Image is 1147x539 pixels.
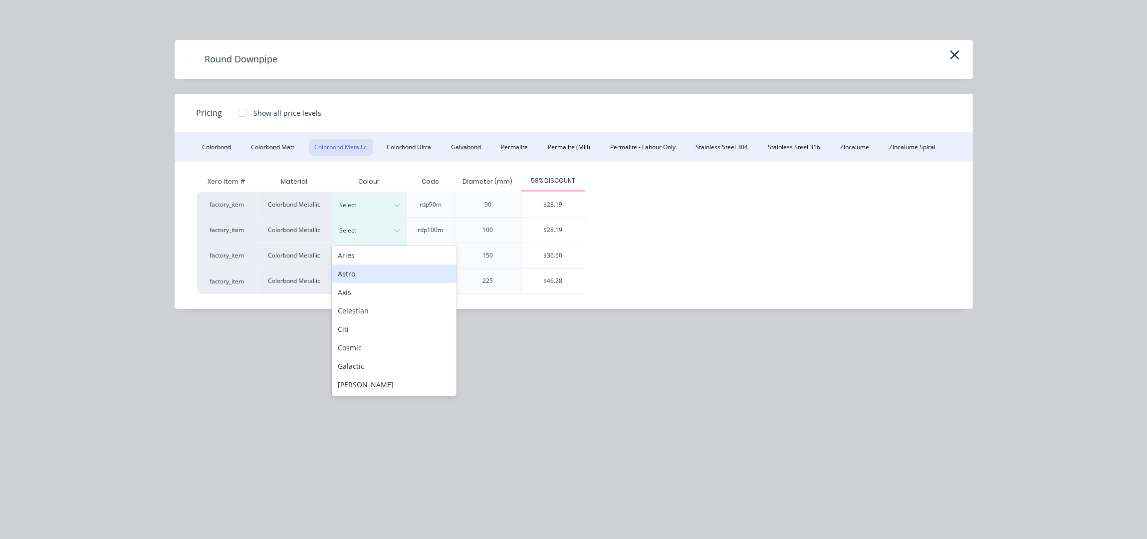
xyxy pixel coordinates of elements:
[197,107,223,119] span: Pricing
[542,139,597,156] button: Permalite (Mill)
[522,243,585,268] div: $36.60
[884,139,942,156] button: Zincalume Spiral
[197,268,257,294] div: factory_item
[332,265,457,283] div: Astro
[257,243,332,268] div: Colorbond Metallic
[690,139,754,156] button: Stainless Steel 304
[482,251,493,260] div: 150
[245,139,301,156] button: Colorbond Matt
[522,192,585,217] div: $28.19
[332,375,457,394] div: [PERSON_NAME]
[418,226,443,235] div: rdp100m
[257,268,332,294] div: Colorbond Metallic
[257,217,332,243] div: Colorbond Metallic
[332,301,457,320] div: Celestian
[414,169,447,194] div: Code
[332,338,457,357] div: Cosmic
[257,172,332,192] div: Material
[455,169,520,194] div: Diameter (mm)
[332,246,457,265] div: Aries
[197,217,257,243] div: factory_item
[482,276,493,285] div: 225
[605,139,682,156] button: Permalite - Labour Only
[190,50,293,69] h4: Round Downpipe
[522,269,585,293] div: $46.28
[254,108,322,118] div: Show all price levels
[521,176,585,185] div: 58% DISCOUNT
[197,139,237,156] button: Colorbond
[381,139,438,156] button: Colorbond Ultra
[495,139,534,156] button: Permalite
[332,357,457,375] div: Galactic
[197,243,257,268] div: factory_item
[484,200,491,209] div: 90
[420,200,442,209] div: rdp90m
[257,192,332,217] div: Colorbond Metallic
[309,139,373,156] button: Colorbond Metallic
[835,139,876,156] button: Zincalume
[522,218,585,243] div: $28.19
[446,139,487,156] button: Galvabond
[762,139,827,156] button: Stainless Steel 316
[197,192,257,217] div: factory_item
[197,172,257,192] div: Xero Item #
[332,283,457,301] div: Axis
[332,172,407,192] div: Colour
[332,320,457,338] div: Citi
[482,226,493,235] div: 100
